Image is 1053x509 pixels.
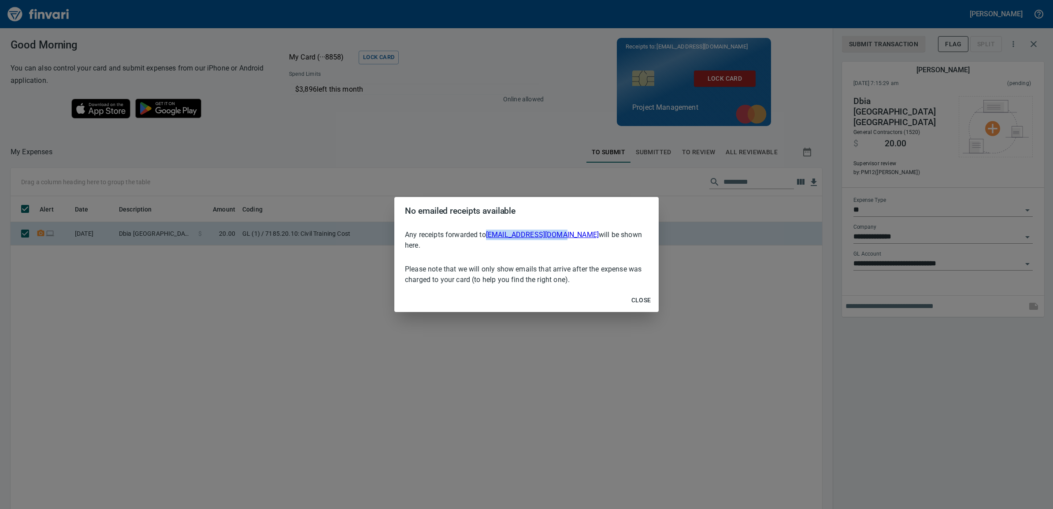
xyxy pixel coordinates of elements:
[405,206,648,216] h4: No emailed receipts available
[630,295,652,306] span: Close
[627,292,655,308] button: Close
[486,230,599,239] a: [EMAIL_ADDRESS][DOMAIN_NAME]
[405,264,648,285] p: Please note that we will only show emails that arrive after the expense was charged to your card ...
[405,230,648,251] p: Any receipts forwarded to will be shown here.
